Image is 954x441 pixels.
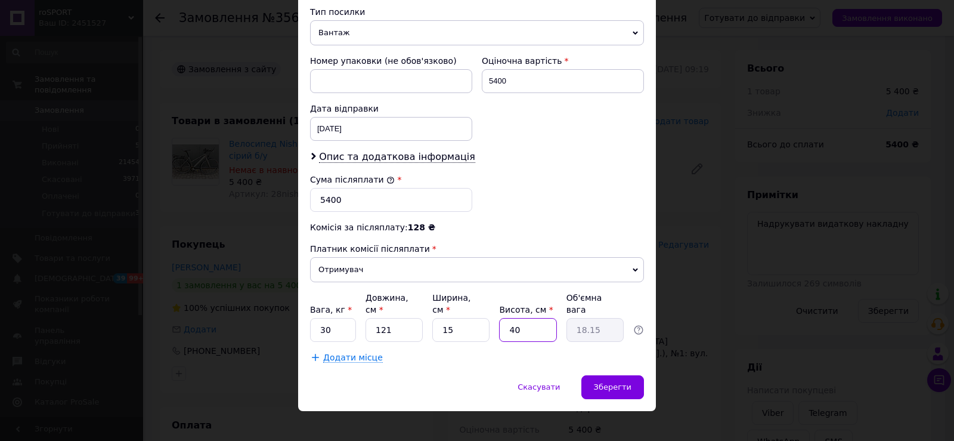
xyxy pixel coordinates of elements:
[310,305,352,314] label: Вага, кг
[319,151,475,163] span: Опис та додаткова інформація
[310,103,472,115] div: Дата відправки
[499,305,553,314] label: Висота, см
[310,55,472,67] div: Номер упаковки (не обов'язково)
[594,383,631,391] span: Зберегти
[310,221,644,233] div: Комісія за післяплату:
[323,353,383,363] span: Додати місце
[408,223,435,232] span: 128 ₴
[310,244,430,254] span: Платник комісії післяплати
[566,292,624,316] div: Об'ємна вага
[310,175,395,184] label: Сума післяплати
[310,20,644,45] span: Вантаж
[482,55,644,67] div: Оціночна вартість
[518,383,560,391] span: Скасувати
[366,293,408,314] label: Довжина, см
[432,293,470,314] label: Ширина, см
[310,257,644,282] span: Отримувач
[310,7,365,17] span: Тип посилки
